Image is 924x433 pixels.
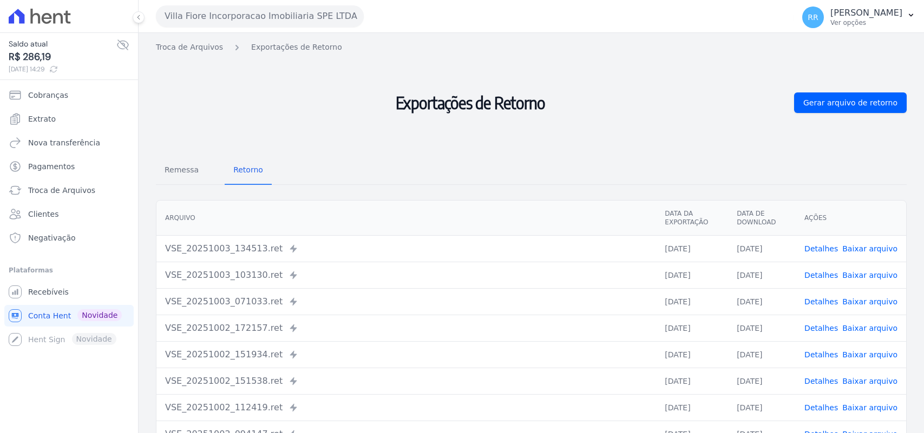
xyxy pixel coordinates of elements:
[656,394,728,421] td: [DATE]
[656,315,728,341] td: [DATE]
[804,297,838,306] a: Detalhes
[656,262,728,288] td: [DATE]
[804,350,838,359] a: Detalhes
[830,8,902,18] p: [PERSON_NAME]
[4,203,134,225] a: Clientes
[28,90,68,101] span: Cobranças
[28,161,75,172] span: Pagamentos
[227,159,270,181] span: Retorno
[842,271,897,279] a: Baixar arquivo
[9,264,129,277] div: Plataformas
[165,375,647,388] div: VSE_20251002_151538.ret
[28,310,71,321] span: Conta Hent
[728,235,796,262] td: [DATE]
[4,132,134,154] a: Nova transferência
[28,137,100,148] span: Nova transferência
[4,281,134,303] a: Recebíveis
[804,403,838,412] a: Detalhes
[842,403,897,412] a: Baixar arquivo
[4,84,134,106] a: Cobranças
[728,262,796,288] td: [DATE]
[28,232,76,243] span: Negativação
[9,84,129,350] nav: Sidebar
[728,368,796,394] td: [DATE]
[4,305,134,327] a: Conta Hent Novidade
[804,271,838,279] a: Detalhes
[842,350,897,359] a: Baixar arquivo
[156,57,785,148] h2: Exportações de Retorno
[656,341,728,368] td: [DATE]
[728,394,796,421] td: [DATE]
[28,287,69,297] span: Recebíveis
[156,5,364,27] button: Villa Fiore Incorporacao Imobiliaria SPE LTDA
[156,42,907,53] nav: Breadcrumb
[28,209,58,219] span: Clientes
[794,92,907,113] a: Gerar arquivo de retorno
[156,42,223,53] a: Troca de Arquivos
[156,157,207,185] a: Remessa
[9,64,116,74] span: [DATE] 14:29
[165,242,647,255] div: VSE_20251003_134513.ret
[656,201,728,236] th: Data da Exportação
[808,14,818,21] span: RR
[804,324,838,332] a: Detalhes
[4,156,134,177] a: Pagamentos
[28,114,56,124] span: Extrato
[165,348,647,361] div: VSE_20251002_151934.ret
[842,377,897,385] a: Baixar arquivo
[225,157,272,185] a: Retorno
[656,288,728,315] td: [DATE]
[842,324,897,332] a: Baixar arquivo
[842,244,897,253] a: Baixar arquivo
[158,159,205,181] span: Remessa
[804,244,838,253] a: Detalhes
[4,108,134,130] a: Extrato
[77,309,122,321] span: Novidade
[656,235,728,262] td: [DATE]
[165,295,647,308] div: VSE_20251003_071033.ret
[804,377,838,385] a: Detalhes
[794,2,924,32] button: RR [PERSON_NAME] Ver opções
[796,201,906,236] th: Ações
[842,297,897,306] a: Baixar arquivo
[728,315,796,341] td: [DATE]
[728,288,796,315] td: [DATE]
[803,97,897,108] span: Gerar arquivo de retorno
[9,38,116,50] span: Saldo atual
[28,185,95,196] span: Troca de Arquivos
[728,341,796,368] td: [DATE]
[156,201,656,236] th: Arquivo
[165,401,647,414] div: VSE_20251002_112419.ret
[656,368,728,394] td: [DATE]
[165,322,647,335] div: VSE_20251002_172157.ret
[165,269,647,282] div: VSE_20251003_103130.ret
[9,50,116,64] span: R$ 286,19
[830,18,902,27] p: Ver opções
[11,396,37,422] iframe: Intercom live chat
[4,227,134,249] a: Negativação
[4,179,134,201] a: Troca de Arquivos
[728,201,796,236] th: Data de Download
[251,42,342,53] a: Exportações de Retorno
